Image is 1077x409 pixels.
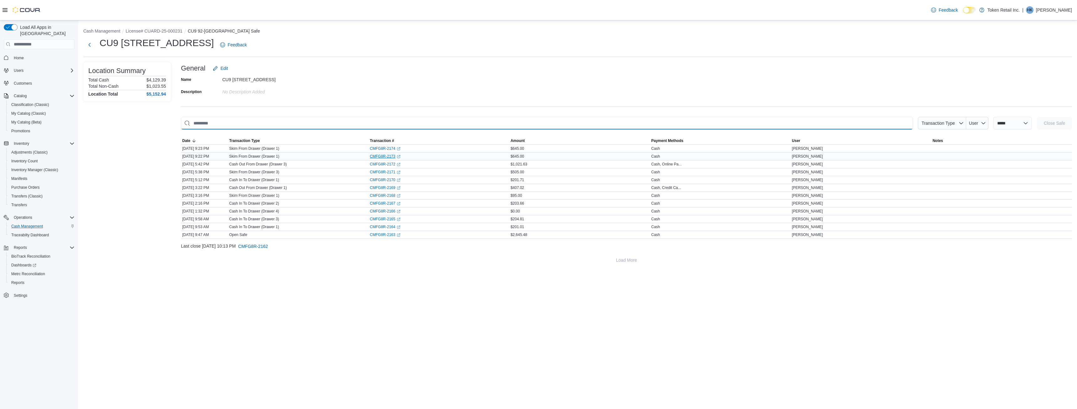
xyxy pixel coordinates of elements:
[181,168,228,176] div: [DATE] 5:38 PM
[370,224,400,229] a: CMFG8R-2164External link
[9,201,29,209] a: Transfers
[229,217,279,222] p: Cash In To Drawer (Drawer 3)
[11,244,75,251] span: Reports
[181,77,191,82] label: Name
[651,177,660,182] div: Cash
[9,184,42,191] a: Purchase Orders
[9,157,75,165] span: Inventory Count
[397,178,400,182] svg: External link
[9,261,75,269] span: Dashboards
[11,292,30,299] a: Settings
[11,79,75,87] span: Customers
[236,240,271,253] button: CMFG8R-2162
[181,223,228,231] div: [DATE] 9:53 AM
[792,232,823,237] span: [PERSON_NAME]
[1027,6,1033,14] span: HK
[9,184,75,191] span: Purchase Orders
[6,222,77,231] button: Cash Management
[238,243,268,249] span: CMFG8R-2162
[6,183,77,192] button: Purchase Orders
[397,194,400,198] svg: External link
[6,100,77,109] button: Classification (Classic)
[931,137,1072,144] button: Notes
[9,261,39,269] a: Dashboards
[792,224,823,229] span: [PERSON_NAME]
[511,217,524,222] span: $204.81
[11,167,58,172] span: Inventory Manager (Classic)
[11,54,26,62] a: Home
[963,7,976,13] input: Dark Mode
[13,7,41,13] img: Cova
[83,29,120,34] button: Cash Management
[9,101,75,108] span: Classification (Classic)
[11,194,43,199] span: Transfers (Classic)
[9,127,75,135] span: Promotions
[228,42,247,48] span: Feedback
[11,92,75,100] span: Catalog
[181,145,228,152] div: [DATE] 9:23 PM
[229,154,279,159] p: Skim From Drawer (Drawer 1)
[929,4,960,16] a: Feedback
[14,245,27,250] span: Reports
[11,254,50,259] span: BioTrack Reconciliation
[11,185,40,190] span: Purchase Orders
[651,170,660,175] div: Cash
[397,225,400,229] svg: External link
[229,146,279,151] p: Skim From Drawer (Drawer 1)
[651,232,660,237] div: Cash
[1,66,77,75] button: Users
[11,102,49,107] span: Classification (Classic)
[9,201,75,209] span: Transfers
[147,92,166,97] h4: $5,152.94
[6,127,77,135] button: Promotions
[987,6,1020,14] p: Token Retail Inc.
[1036,6,1072,14] p: [PERSON_NAME]
[11,244,29,251] button: Reports
[6,231,77,239] button: Traceabilty Dashboard
[181,153,228,160] div: [DATE] 9:22 PM
[370,146,400,151] a: CMFG8R-2174External link
[11,224,43,229] span: Cash Management
[9,279,27,286] a: Reports
[511,201,524,206] span: $203.66
[11,150,48,155] span: Adjustments (Classic)
[6,261,77,270] a: Dashboards
[11,54,75,61] span: Home
[229,185,287,190] p: Cash Out From Drawer (Drawer 1)
[650,137,791,144] button: Payment Methods
[511,224,524,229] span: $201.01
[1044,120,1065,126] span: Close Safe
[100,37,214,49] h1: CU9 [STREET_ADDRESS]
[511,177,524,182] span: $201.71
[511,146,524,151] span: $645.00
[222,87,306,94] div: No Description added
[370,201,400,206] a: CMFG8R-2167External link
[9,157,40,165] a: Inventory Count
[181,137,228,144] button: Date
[933,138,943,143] span: Notes
[188,29,260,34] button: CU9 92-[GEOGRAPHIC_DATA] Safe
[9,118,44,126] a: My Catalog (Beta)
[370,217,400,222] a: CMFG8R-2165External link
[651,162,682,167] div: Cash, Online Pa...
[11,176,27,181] span: Manifests
[11,67,75,74] span: Users
[88,92,118,97] h4: Location Total
[397,186,400,190] svg: External link
[4,50,75,316] nav: Complex example
[397,210,400,213] svg: External link
[792,170,823,175] span: [PERSON_NAME]
[651,224,660,229] div: Cash
[6,192,77,201] button: Transfers (Classic)
[9,192,45,200] a: Transfers (Classic)
[792,185,823,190] span: [PERSON_NAME]
[370,154,400,159] a: CMFG8R-2173External link
[651,138,683,143] span: Payment Methods
[792,146,823,151] span: [PERSON_NAME]
[1,243,77,252] button: Reports
[370,193,400,198] a: CMFG8R-2168External link
[370,209,400,214] a: CMFG8R-2166External link
[181,215,228,223] div: [DATE] 9:58 AM
[791,137,931,144] button: User
[6,252,77,261] button: BioTrack Reconciliation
